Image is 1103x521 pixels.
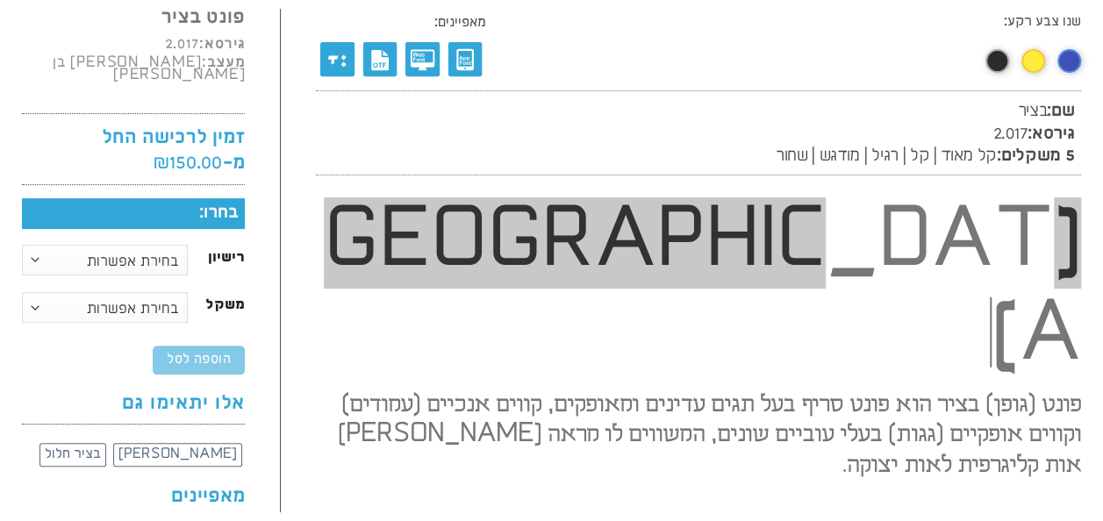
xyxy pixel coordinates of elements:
[444,38,486,80] img: Application Font license
[22,484,245,510] h4: מאפיינים
[165,36,199,53] span: 2.017
[316,375,1081,480] h2: פונט (גופן) בציר הוא פונט סריף בעל תגים עדינים ומאופקים, קווים אנכיים (עמודים) וקווים אופקיים (גג...
[22,125,245,176] h4: זמין לרכישה החל מ-
[22,57,245,82] h6: מעצב:
[113,443,242,466] a: [PERSON_NAME]
[1017,102,1047,120] span: בציר
[776,146,997,165] span: קל מאוד | קל | רגיל | מודגש | שחור
[22,39,245,51] h6: גירסא:
[154,152,169,174] span: ₪
[154,152,222,174] bdi: 150.00
[444,14,486,80] div: Application Font license
[316,14,358,80] div: תמיכה בניקוד מתוכנת
[205,252,245,264] label: רישיון
[53,54,245,83] span: [PERSON_NAME] בן [PERSON_NAME]
[122,393,246,414] span: אלו יתאימו גם
[22,198,245,229] h5: בחרו:
[401,38,443,80] img: Webfont
[444,14,486,32] p: מאפיינים:
[22,5,245,31] h4: פונט בציר
[205,299,245,311] label: משקל
[118,446,237,461] span: [PERSON_NAME]
[316,90,1081,175] span: שם: גירסא: 5 משקלים:
[316,197,1081,382] h1: [GEOGRAPHIC_DATA]
[993,125,1028,143] span: 2.017
[359,14,401,80] div: TTF - OpenType Flavor
[401,14,443,80] div: Webfont
[359,38,401,80] img: TTF - OpenType Flavor
[316,38,358,80] img: תמיכה בניקוד מתוכנת
[153,346,245,375] button: הוספה לסל
[826,13,1081,31] span: שנו צבע רקע:
[45,446,101,461] span: בציר חלול
[39,443,106,466] a: בציר חלול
